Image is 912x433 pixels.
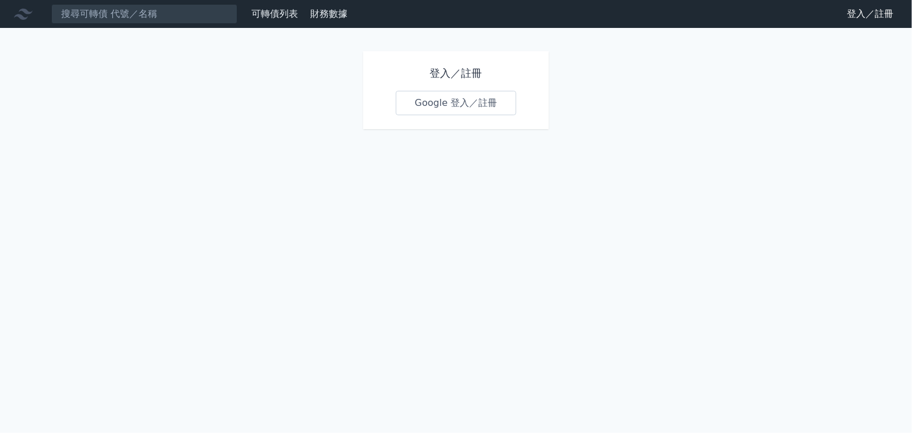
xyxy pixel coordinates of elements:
[396,65,517,81] h1: 登入／註冊
[251,8,298,19] a: 可轉債列表
[838,5,903,23] a: 登入／註冊
[310,8,347,19] a: 財務數據
[51,4,237,24] input: 搜尋可轉債 代號／名稱
[396,91,517,115] a: Google 登入／註冊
